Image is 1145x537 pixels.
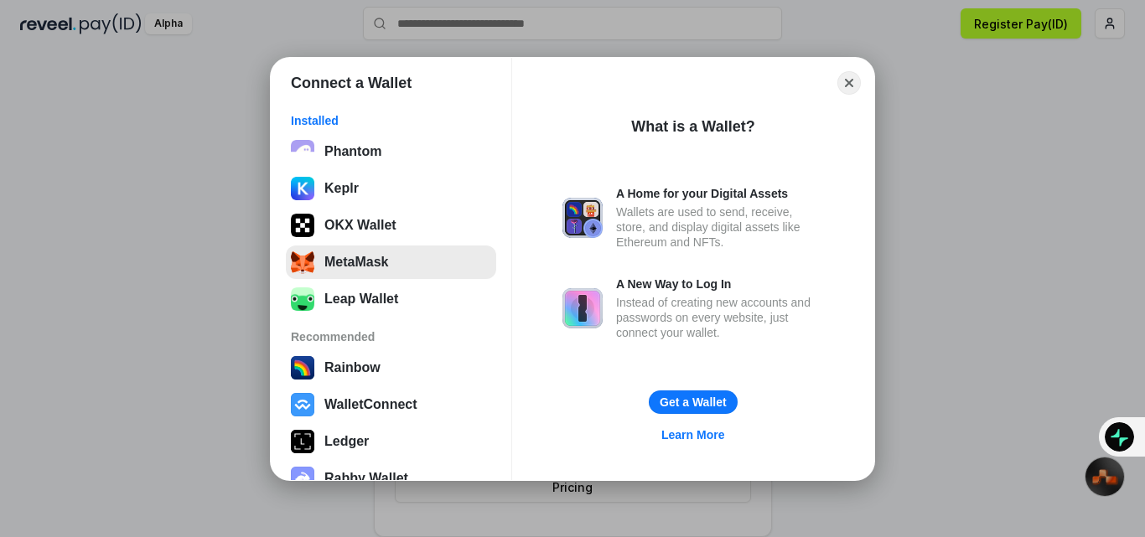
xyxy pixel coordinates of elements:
img: svg+xml,%3Csvg%20xmlns%3D%22http%3A%2F%2Fwww.w3.org%2F2000%2Fsvg%22%20fill%3D%22none%22%20viewBox... [562,198,603,238]
img: ByMCUfJCc2WaAAAAAElFTkSuQmCC [291,177,314,200]
button: WalletConnect [286,388,496,421]
div: Rainbow [324,360,381,375]
img: epq2vO3P5aLWl15yRS7Q49p1fHTx2Sgh99jU3kfXv7cnPATIVQHAx5oQs66JWv3SWEjHOsb3kKgmE5WNBxBId7C8gm8wEgOvz... [291,140,314,163]
button: Keplr [286,172,496,205]
img: svg+xml,%3Csvg%20xmlns%3D%22http%3A%2F%2Fwww.w3.org%2F2000%2Fsvg%22%20width%3D%2228%22%20height%3... [291,430,314,453]
button: Phantom [286,135,496,168]
div: Ledger [324,434,369,449]
button: Rabby Wallet [286,462,496,495]
img: z+3L+1FxxXUeUMECPaK8gprIwhdlxV+hQdAXuUyJwW6xfJRlUUBFGbLJkqNlJgXjn6ghaAaYmDimBFRMSIqKAGPGvqu25lMm1... [291,287,314,311]
button: Ledger [286,425,496,458]
div: What is a Wallet? [631,116,754,137]
div: Wallets are used to send, receive, store, and display digital assets like Ethereum and NFTs. [616,204,824,250]
div: Rabby Wallet [324,471,408,486]
div: Keplr [324,181,359,196]
img: svg+xml,%3Csvg%20xmlns%3D%22http%3A%2F%2Fwww.w3.org%2F2000%2Fsvg%22%20fill%3D%22none%22%20viewBox... [291,467,314,490]
div: Learn More [661,427,724,442]
img: svg+xml;base64,PHN2ZyB3aWR0aD0iMzUiIGhlaWdodD0iMzQiIHZpZXdCb3g9IjAgMCAzNSAzNCIgZmlsbD0ibm9uZSIgeG... [291,250,314,274]
div: Get a Wallet [660,395,727,410]
button: Leap Wallet [286,282,496,316]
div: Instead of creating new accounts and passwords on every website, just connect your wallet. [616,295,824,340]
div: A New Way to Log In [616,276,824,292]
div: A Home for your Digital Assets [616,186,824,201]
div: Recommended [291,329,491,344]
div: Installed [291,113,491,128]
button: Rainbow [286,351,496,385]
button: OKX Wallet [286,209,496,242]
img: 5VZ71FV6L7PA3gg3tXrdQ+DgLhC+75Wq3no69P3MC0NFQpx2lL04Ql9gHK1bRDjsSBIvScBnDTk1WrlGIZBorIDEYJj+rhdgn... [291,214,314,237]
div: OKX Wallet [324,218,396,233]
img: svg+xml,%3Csvg%20xmlns%3D%22http%3A%2F%2Fwww.w3.org%2F2000%2Fsvg%22%20fill%3D%22none%22%20viewBox... [562,288,603,328]
button: Get a Wallet [649,390,738,414]
div: Leap Wallet [324,292,398,307]
h1: Connect a Wallet [291,73,412,93]
button: MetaMask [286,245,496,279]
div: MetaMask [324,255,388,270]
a: Learn More [651,424,734,446]
img: svg+xml,%3Csvg%20width%3D%2228%22%20height%3D%2228%22%20viewBox%3D%220%200%2028%2028%22%20fill%3D... [291,393,314,416]
img: svg+xml,%3Csvg%20width%3D%22120%22%20height%3D%22120%22%20viewBox%3D%220%200%20120%20120%22%20fil... [291,356,314,380]
div: WalletConnect [324,397,417,412]
button: Close [837,71,861,95]
div: Phantom [324,144,381,159]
